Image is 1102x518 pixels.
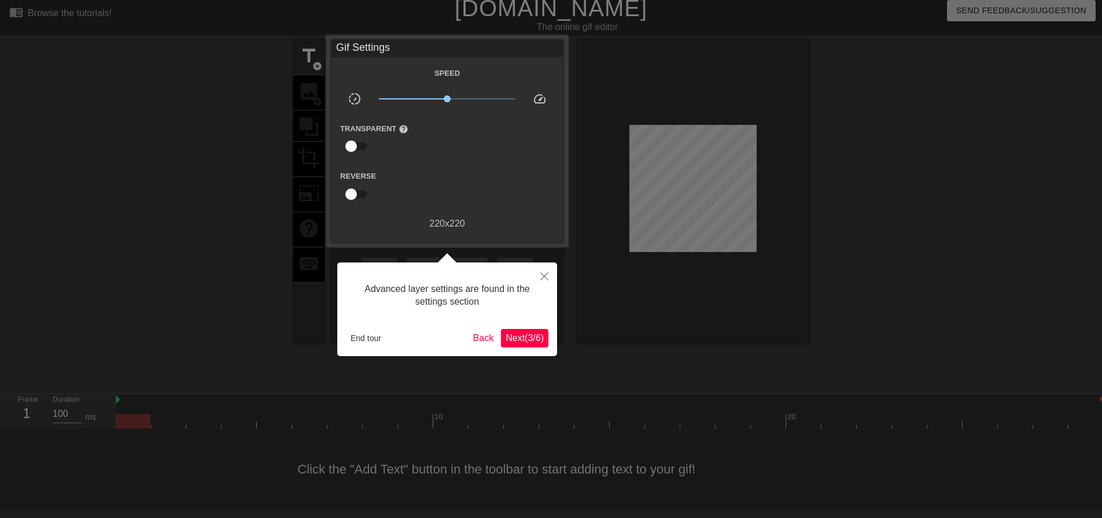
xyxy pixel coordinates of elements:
span: Next ( 3 / 6 ) [506,333,544,343]
button: Close [532,262,557,289]
button: Next [501,329,548,347]
div: Advanced layer settings are found in the settings section [346,271,548,320]
button: Back [469,329,499,347]
button: End tour [346,330,386,347]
